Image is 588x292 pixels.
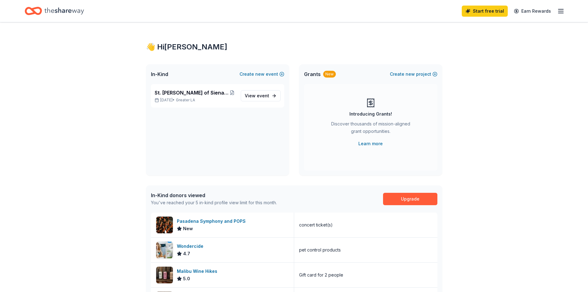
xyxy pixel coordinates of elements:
[383,193,437,205] a: Upgrade
[151,192,277,199] div: In-Kind donors viewed
[183,275,190,282] span: 5.0
[151,70,168,78] span: In-Kind
[177,218,248,225] div: Pasadena Symphony and POPS
[25,4,84,18] a: Home
[156,267,173,283] img: Image for Malibu Wine Hikes
[155,89,229,96] span: St. [PERSON_NAME] of Siena Fall Festival Silent Auction
[257,93,269,98] span: event
[156,242,173,258] img: Image for Wondercide
[183,250,190,257] span: 4.7
[177,243,206,250] div: Wondercide
[329,120,413,138] div: Discover thousands of mission-aligned grant opportunities.
[177,268,220,275] div: Malibu Wine Hikes
[240,70,284,78] button: Createnewevent
[406,70,415,78] span: new
[304,70,321,78] span: Grants
[156,217,173,233] img: Image for Pasadena Symphony and POPS
[349,110,392,118] div: Introducing Grants!
[299,221,333,229] div: concert ticket(s)
[299,271,343,279] div: Gift card for 2 people
[155,98,236,103] p: [DATE] •
[323,71,336,78] div: New
[245,92,269,99] span: View
[255,70,265,78] span: new
[390,70,437,78] button: Createnewproject
[510,6,555,17] a: Earn Rewards
[358,140,383,147] a: Learn more
[183,225,193,232] span: New
[151,199,277,206] div: You've reached your 5 in-kind profile view limit for this month.
[146,42,442,52] div: 👋 Hi [PERSON_NAME]
[462,6,508,17] a: Start free trial
[176,98,195,103] span: Greater LA
[299,246,341,254] div: pet control products
[241,90,281,101] a: View event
